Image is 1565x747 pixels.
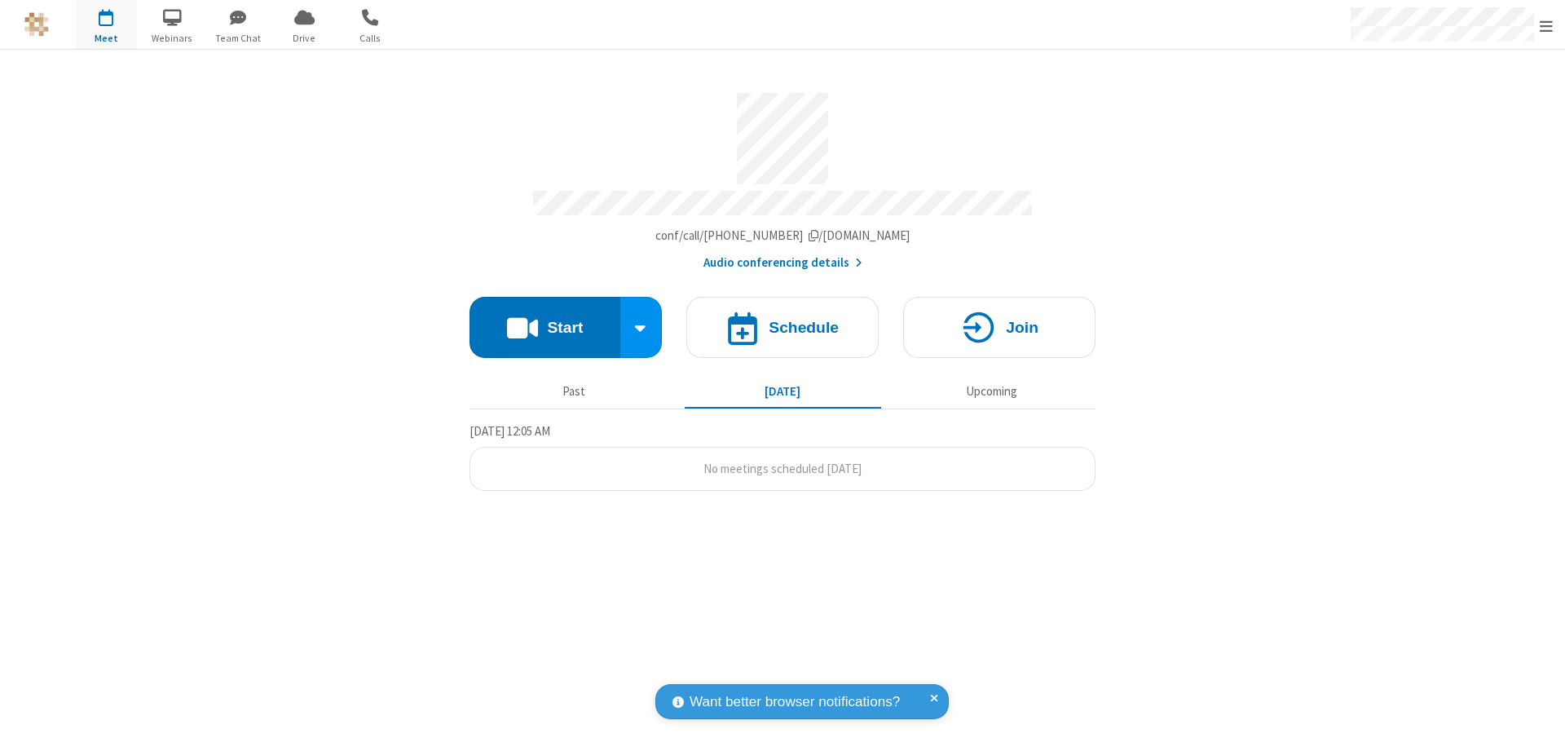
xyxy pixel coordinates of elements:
[142,31,203,46] span: Webinars
[620,297,663,358] div: Start conference options
[24,12,49,37] img: QA Selenium DO NOT DELETE OR CHANGE
[1006,320,1038,335] h4: Join
[703,254,862,272] button: Audio conferencing details
[274,31,335,46] span: Drive
[703,461,862,476] span: No meetings scheduled [DATE]
[76,31,137,46] span: Meet
[469,297,620,358] button: Start
[547,320,583,335] h4: Start
[769,320,839,335] h4: Schedule
[469,423,550,439] span: [DATE] 12:05 AM
[893,376,1090,407] button: Upcoming
[340,31,401,46] span: Calls
[208,31,269,46] span: Team Chat
[469,422,1095,492] section: Today's Meetings
[686,297,879,358] button: Schedule
[469,81,1095,272] section: Account details
[655,228,910,243] span: Copy my meeting room link
[903,297,1095,358] button: Join
[685,376,881,407] button: [DATE]
[690,692,900,713] span: Want better browser notifications?
[476,376,672,407] button: Past
[655,227,910,245] button: Copy my meeting room linkCopy my meeting room link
